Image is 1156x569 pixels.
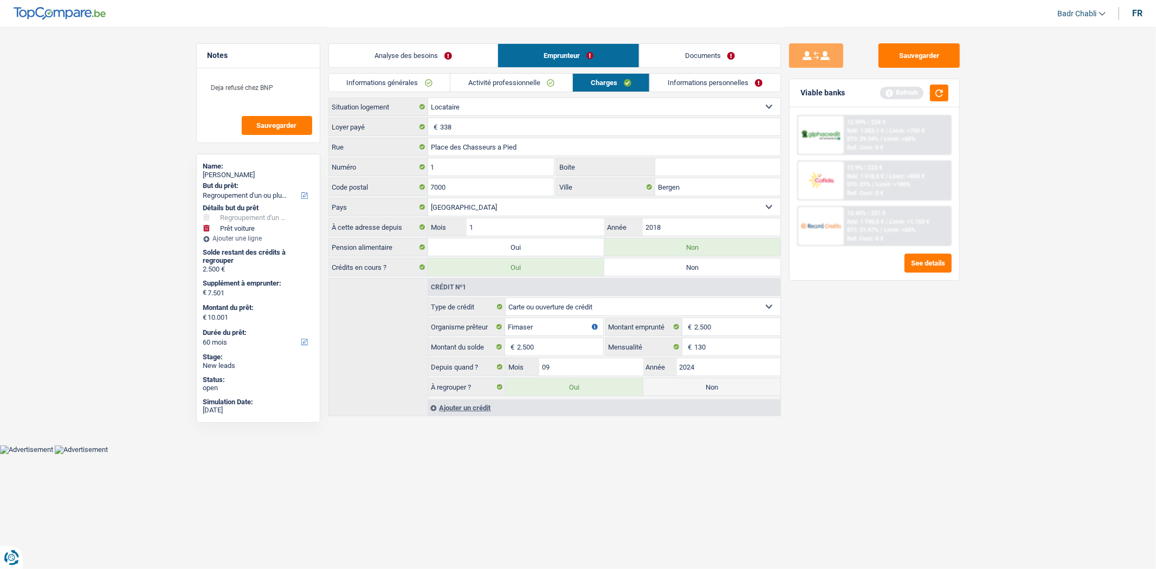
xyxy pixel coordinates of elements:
[428,318,505,335] label: Organisme prêteur
[889,218,929,225] span: Limit: >1.153 €
[643,358,677,376] label: Année
[847,210,886,217] div: 12.45% | 221 €
[428,218,467,236] label: Mois
[242,116,312,135] button: Sauvegarder
[203,288,207,297] span: €
[329,238,428,256] label: Pension alimentaire
[14,7,106,20] img: TopCompare Logo
[203,279,311,288] label: Supplément à emprunter:
[880,87,923,99] div: Refresh
[682,338,694,355] span: €
[203,303,311,312] label: Montant du prêt:
[847,119,886,126] div: 12.99% | 224 €
[428,399,780,416] div: Ajouter un crédit
[847,164,882,171] div: 12.9% | 223 €
[203,162,313,171] div: Name:
[640,44,780,67] a: Documents
[203,398,313,406] div: Simulation Date:
[847,135,879,143] span: DTI: 29.34%
[847,190,883,197] div: Ref. Cost: 0 €
[847,144,883,151] div: Ref. Cost: 0 €
[55,445,108,454] img: Advertisement
[467,218,604,236] input: MM
[889,173,925,180] span: Limit: >800 €
[872,181,874,188] span: /
[506,378,643,396] label: Oui
[329,158,428,176] label: Numéro
[203,328,311,337] label: Durée du prêt:
[886,127,888,134] span: /
[847,173,884,180] span: NAI: 1 518,5 €
[801,129,841,141] img: AlphaCredit
[329,138,428,156] label: Rue
[604,238,780,256] label: Non
[847,227,879,234] span: DTI: 31.97%
[889,127,925,134] span: Limit: >750 €
[884,227,915,234] span: Limit: <60%
[428,118,440,135] span: €
[203,182,311,190] label: But du prêt:
[329,44,498,67] a: Analyse des besoins
[886,218,888,225] span: /
[886,173,888,180] span: /
[329,258,428,276] label: Crédits en cours ?
[876,181,910,188] span: Limit: <100%
[450,74,572,92] a: Activité professionnelle
[428,378,506,396] label: À regrouper ?
[880,227,882,234] span: /
[203,406,313,415] div: [DATE]
[606,338,683,355] label: Mensualité
[428,258,604,276] label: Oui
[506,358,539,376] label: Mois
[203,361,313,370] div: New leads
[643,378,780,396] label: Non
[682,318,694,335] span: €
[428,238,604,256] label: Oui
[203,248,313,265] div: Solde restant des crédits à regrouper
[203,265,313,274] div: 2.500 €
[428,284,469,290] div: Crédit nº1
[203,204,313,212] div: Détails but du prêt
[1057,9,1096,18] span: Badr Chabli
[879,43,960,68] button: Sauvegarder
[604,258,780,276] label: Non
[677,358,780,376] input: AAAA
[329,74,450,92] a: Informations générales
[208,51,309,60] h5: Notes
[428,298,506,315] label: Type de crédit
[650,74,780,92] a: Informations personnelles
[203,235,313,242] div: Ajouter une ligne
[329,218,428,236] label: À cette adresse depuis
[847,181,870,188] span: DTI: 27%
[539,358,643,376] input: MM
[643,218,780,236] input: AAAA
[428,338,505,355] label: Montant du solde
[329,198,428,216] label: Pays
[1049,5,1106,23] a: Badr Chabli
[884,135,915,143] span: Limit: <60%
[329,178,428,196] label: Code postal
[203,376,313,384] div: Status:
[257,122,297,129] span: Sauvegarder
[428,358,506,376] label: Depuis quand ?
[498,44,639,67] a: Emprunteur
[1132,8,1142,18] div: fr
[203,384,313,392] div: open
[557,158,655,176] label: Boite
[905,254,952,273] button: See details
[847,235,883,242] div: Ref. Cost: 0 €
[203,171,313,179] div: [PERSON_NAME]
[203,353,313,361] div: Stage:
[505,338,517,355] span: €
[847,127,884,134] span: NAI: 1 353,1 €
[801,216,841,236] img: Record Credits
[880,135,882,143] span: /
[604,218,643,236] label: Année
[847,218,884,225] span: NAI: 1 190,6 €
[801,170,841,190] img: Cofidis
[557,178,655,196] label: Ville
[800,88,845,98] div: Viable banks
[329,98,428,115] label: Situation logement
[573,74,649,92] a: Charges
[606,318,683,335] label: Montant emprunté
